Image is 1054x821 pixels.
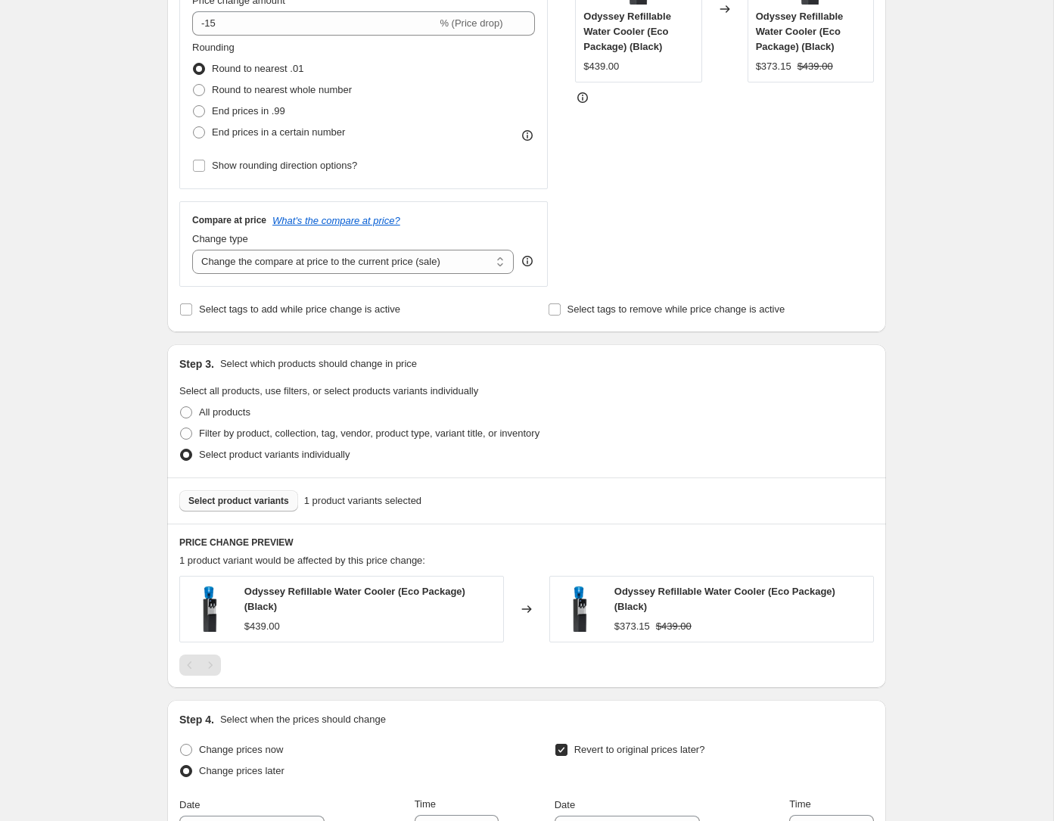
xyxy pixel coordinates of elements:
[179,385,478,397] span: Select all products, use filters, or select products variants individually
[244,586,465,612] span: Odyssey Refillable Water Cooler (Eco Package) (Black)
[789,798,810,810] span: Time
[199,406,250,418] span: All products
[583,11,671,52] span: Odyssey Refillable Water Cooler (Eco Package) (Black)
[797,59,833,74] strike: $439.00
[192,42,235,53] span: Rounding
[199,744,283,755] span: Change prices now
[179,490,298,512] button: Select product variants
[212,126,345,138] span: End prices in a certain number
[555,799,575,810] span: Date
[567,303,785,315] span: Select tags to remove while price change is active
[212,63,303,74] span: Round to nearest .01
[415,798,436,810] span: Time
[220,712,386,727] p: Select when the prices should change
[212,160,357,171] span: Show rounding direction options?
[656,619,692,634] strike: $439.00
[574,744,705,755] span: Revert to original prices later?
[212,105,285,117] span: End prices in .99
[179,356,214,372] h2: Step 3.
[199,428,539,439] span: Filter by product, collection, tag, vendor, product type, variant title, or inventory
[179,712,214,727] h2: Step 4.
[440,17,502,29] span: % (Price drop)
[179,555,425,566] span: 1 product variant would be affected by this price change:
[179,536,874,549] h6: PRICE CHANGE PREVIEW
[272,215,400,226] button: What's the compare at price?
[614,619,650,634] div: $373.15
[558,586,602,632] img: AC-ODYBCC-BLK-PKG_80x.png
[199,765,284,776] span: Change prices later
[304,493,421,508] span: 1 product variants selected
[244,619,280,634] div: $439.00
[520,253,535,269] div: help
[614,586,835,612] span: Odyssey Refillable Water Cooler (Eco Package) (Black)
[192,233,248,244] span: Change type
[212,84,352,95] span: Round to nearest whole number
[199,303,400,315] span: Select tags to add while price change is active
[220,356,417,372] p: Select which products should change in price
[179,799,200,810] span: Date
[756,11,844,52] span: Odyssey Refillable Water Cooler (Eco Package) (Black)
[192,11,437,36] input: -15
[199,449,350,460] span: Select product variants individually
[188,586,232,632] img: AC-ODYBCC-BLK-PKG_80x.png
[179,655,221,676] nav: Pagination
[192,214,266,226] h3: Compare at price
[583,59,619,74] div: $439.00
[756,59,791,74] div: $373.15
[188,495,289,507] span: Select product variants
